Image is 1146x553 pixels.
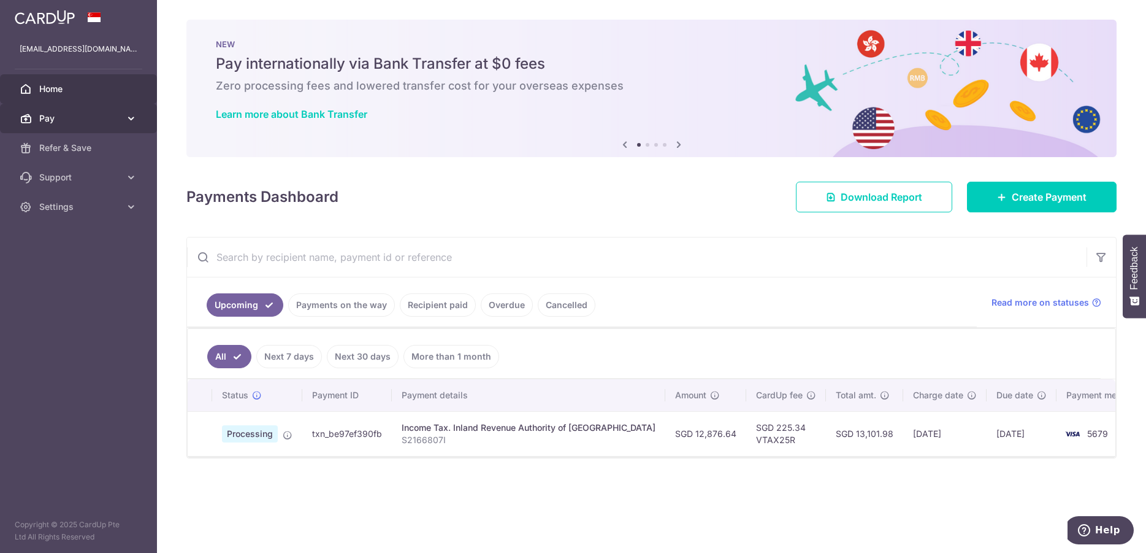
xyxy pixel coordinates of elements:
td: SGD 12,876.64 [665,411,746,456]
a: Upcoming [207,293,283,317]
div: Income Tax. Inland Revenue Authority of [GEOGRAPHIC_DATA] [402,422,655,434]
span: Refer & Save [39,142,120,154]
p: NEW [216,39,1087,49]
td: [DATE] [903,411,987,456]
th: Payment details [392,379,665,411]
a: More than 1 month [403,345,499,368]
span: Total amt. [836,389,876,401]
a: Read more on statuses [991,296,1101,309]
span: Settings [39,201,120,213]
a: Recipient paid [400,293,476,317]
a: Download Report [796,182,952,212]
span: 5679 [1087,428,1108,439]
h5: Pay internationally via Bank Transfer at $0 fees [216,54,1087,74]
td: [DATE] [987,411,1056,456]
a: Payments on the way [288,293,395,317]
p: [EMAIL_ADDRESS][DOMAIN_NAME] [20,43,137,55]
span: Charge date [913,389,963,401]
a: Overdue [481,293,533,317]
p: S2166807I [402,434,655,446]
a: Learn more about Bank Transfer [216,108,367,120]
a: All [207,345,251,368]
a: Create Payment [967,182,1117,212]
span: Read more on statuses [991,296,1089,309]
input: Search by recipient name, payment id or reference [187,238,1087,277]
span: Download Report [841,190,922,204]
img: Bank transfer banner [186,20,1117,157]
a: Cancelled [538,293,595,317]
td: SGD 225.34 VTAX25R [746,411,826,456]
th: Payment ID [302,379,392,411]
iframe: Opens a widget where you can find more information [1068,516,1134,547]
td: SGD 13,101.98 [826,411,903,456]
span: Pay [39,112,120,125]
span: Due date [996,389,1033,401]
span: Support [39,171,120,184]
span: Status [222,389,248,401]
span: Create Payment [1012,190,1087,204]
h6: Zero processing fees and lowered transfer cost for your overseas expenses [216,79,1087,93]
span: CardUp fee [756,389,803,401]
img: Bank Card [1060,427,1085,441]
td: txn_be97ef390fb [302,411,392,456]
h4: Payments Dashboard [186,186,338,208]
span: Processing [222,425,278,443]
button: Feedback - Show survey [1123,234,1146,318]
a: Next 7 days [256,345,322,368]
span: Amount [675,389,706,401]
span: Home [39,83,120,95]
img: CardUp [15,10,75,25]
span: Feedback [1129,247,1140,290]
a: Next 30 days [327,345,399,368]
